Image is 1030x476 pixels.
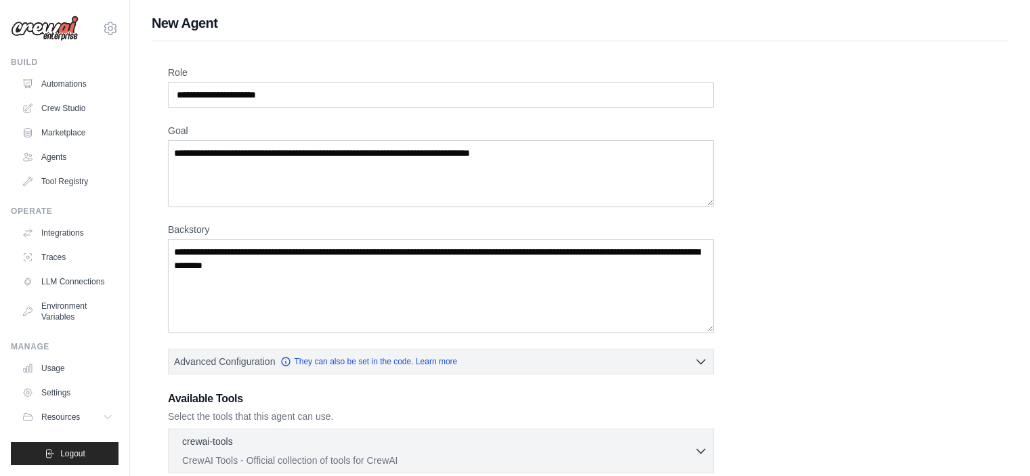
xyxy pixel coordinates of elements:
p: crewai-tools [182,435,233,448]
label: Goal [168,124,714,137]
span: Logout [60,448,85,459]
a: Integrations [16,222,119,244]
h1: New Agent [152,14,1008,33]
a: LLM Connections [16,271,119,293]
button: Resources [16,406,119,428]
img: Logo [11,16,79,41]
a: Traces [16,246,119,268]
a: Settings [16,382,119,404]
button: Logout [11,442,119,465]
a: Automations [16,73,119,95]
a: Agents [16,146,119,168]
label: Role [168,66,714,79]
button: Advanced Configuration They can also be set in the code. Learn more [169,349,713,374]
a: Tool Registry [16,171,119,192]
div: Operate [11,206,119,217]
p: Select the tools that this agent can use. [168,410,714,423]
div: Manage [11,341,119,352]
span: Resources [41,412,80,423]
div: Build [11,57,119,68]
span: Advanced Configuration [174,355,275,368]
button: crewai-tools CrewAI Tools - Official collection of tools for CrewAI [174,435,708,467]
a: Crew Studio [16,98,119,119]
h3: Available Tools [168,391,714,407]
a: Usage [16,358,119,379]
a: Marketplace [16,122,119,144]
a: They can also be set in the code. Learn more [280,356,457,367]
a: Environment Variables [16,295,119,328]
label: Backstory [168,223,714,236]
p: CrewAI Tools - Official collection of tools for CrewAI [182,454,694,467]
